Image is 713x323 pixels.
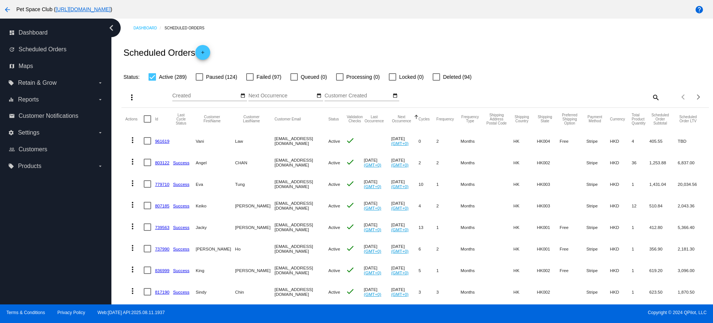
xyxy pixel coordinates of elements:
mat-cell: 1 [632,259,649,281]
a: Scheduled Orders [165,22,211,34]
mat-icon: more_vert [128,157,137,166]
mat-cell: HK002 [537,259,560,281]
mat-cell: [DATE] [364,238,391,259]
span: Active [328,246,340,251]
mat-cell: Chin [235,281,274,303]
mat-cell: 3,096.00 [678,259,705,281]
button: Change sorting for ShippingPostcode [486,113,507,125]
mat-header-cell: Total Product Quantity [632,108,649,130]
mat-icon: more_vert [128,243,137,252]
button: Change sorting for Frequency [436,117,454,121]
mat-cell: 619.20 [649,259,678,281]
span: Maps [19,63,33,70]
button: Change sorting for Id [155,117,158,121]
button: Change sorting for CustomerLastName [235,115,268,123]
span: Dashboard [19,29,48,36]
mat-cell: HK004 [537,130,560,152]
mat-cell: 2 [419,152,436,173]
mat-cell: HK [514,281,537,303]
mat-cell: 6 [419,238,436,259]
mat-cell: HKD [610,130,632,152]
span: Customer Notifications [19,113,78,119]
a: (GMT+0) [364,184,381,189]
mat-cell: 1 [632,216,649,238]
mat-icon: check [346,222,355,231]
mat-cell: [DATE] [391,259,419,281]
span: Copyright © 2024 QPilot, LLC [363,310,707,315]
mat-cell: [EMAIL_ADDRESS][DOMAIN_NAME] [274,259,328,281]
a: (GMT+0) [391,184,408,189]
a: Success [173,268,189,273]
a: 739563 [155,225,169,230]
span: Status: [123,74,140,80]
a: Web:[DATE] API:2025.08.11.1937 [98,310,165,315]
a: 779710 [155,182,169,187]
mat-icon: more_vert [128,222,137,231]
a: 807185 [155,203,169,208]
mat-icon: check [346,287,355,296]
h2: Scheduled Orders [123,45,210,60]
mat-cell: 3 [436,281,460,303]
mat-icon: check [346,179,355,188]
a: (GMT+0) [391,162,408,167]
a: (GMT+0) [391,249,408,253]
button: Change sorting for ShippingState [537,115,553,123]
mat-cell: Months [460,216,486,238]
mat-cell: 5 [419,259,436,281]
mat-cell: Free [560,259,586,281]
a: (GMT+0) [364,162,381,167]
mat-icon: more_vert [128,200,137,209]
mat-cell: Months [460,195,486,216]
span: Active [328,139,340,143]
i: people_outline [9,146,15,152]
button: Next page [691,90,706,104]
mat-icon: help [695,5,704,14]
a: (GMT+0) [364,249,381,253]
mat-cell: Angel [196,152,235,173]
input: Customer Created [325,93,391,99]
mat-cell: Months [460,238,486,259]
mat-cell: 2,043.36 [678,195,705,216]
mat-cell: Months [460,130,486,152]
mat-cell: 510.84 [649,195,678,216]
mat-icon: arrow_back [3,5,12,14]
mat-cell: HK003 [537,195,560,216]
span: Settings [18,129,39,136]
mat-icon: more_vert [128,179,137,188]
mat-cell: Stripe [586,281,610,303]
a: Terms & Conditions [6,310,45,315]
mat-cell: HK [514,195,537,216]
mat-cell: HK [514,173,537,195]
i: local_offer [8,163,14,169]
mat-cell: 3 [419,281,436,303]
mat-cell: [PERSON_NAME] [235,259,274,281]
mat-icon: more_vert [128,265,137,274]
mat-cell: 2 [436,195,460,216]
i: arrow_drop_down [97,97,103,103]
mat-cell: 0 [419,130,436,152]
a: (GMT+0) [391,206,408,210]
mat-cell: HKD [610,216,632,238]
mat-cell: [DATE] [391,130,419,152]
mat-cell: HK [514,216,537,238]
mat-cell: HKD [610,152,632,173]
button: Change sorting for NextOccurrenceUtc [391,115,412,123]
mat-cell: [DATE] [364,152,391,173]
button: Change sorting for CurrencyIso [610,117,625,121]
mat-cell: [DATE] [364,216,391,238]
button: Previous page [676,90,691,104]
i: chevron_left [105,22,117,34]
mat-cell: 1,431.04 [649,173,678,195]
mat-cell: Eva [196,173,235,195]
mat-cell: 1,870.50 [678,281,705,303]
a: map Maps [9,60,103,72]
mat-cell: 4 [419,195,436,216]
mat-cell: HK [514,259,537,281]
span: Locked (0) [399,72,424,81]
i: map [9,63,15,69]
i: equalizer [8,97,14,103]
button: Change sorting for Subtotal [649,113,671,125]
mat-cell: 356.90 [649,238,678,259]
mat-cell: 1 [436,173,460,195]
button: Change sorting for LifetimeValue [678,115,698,123]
